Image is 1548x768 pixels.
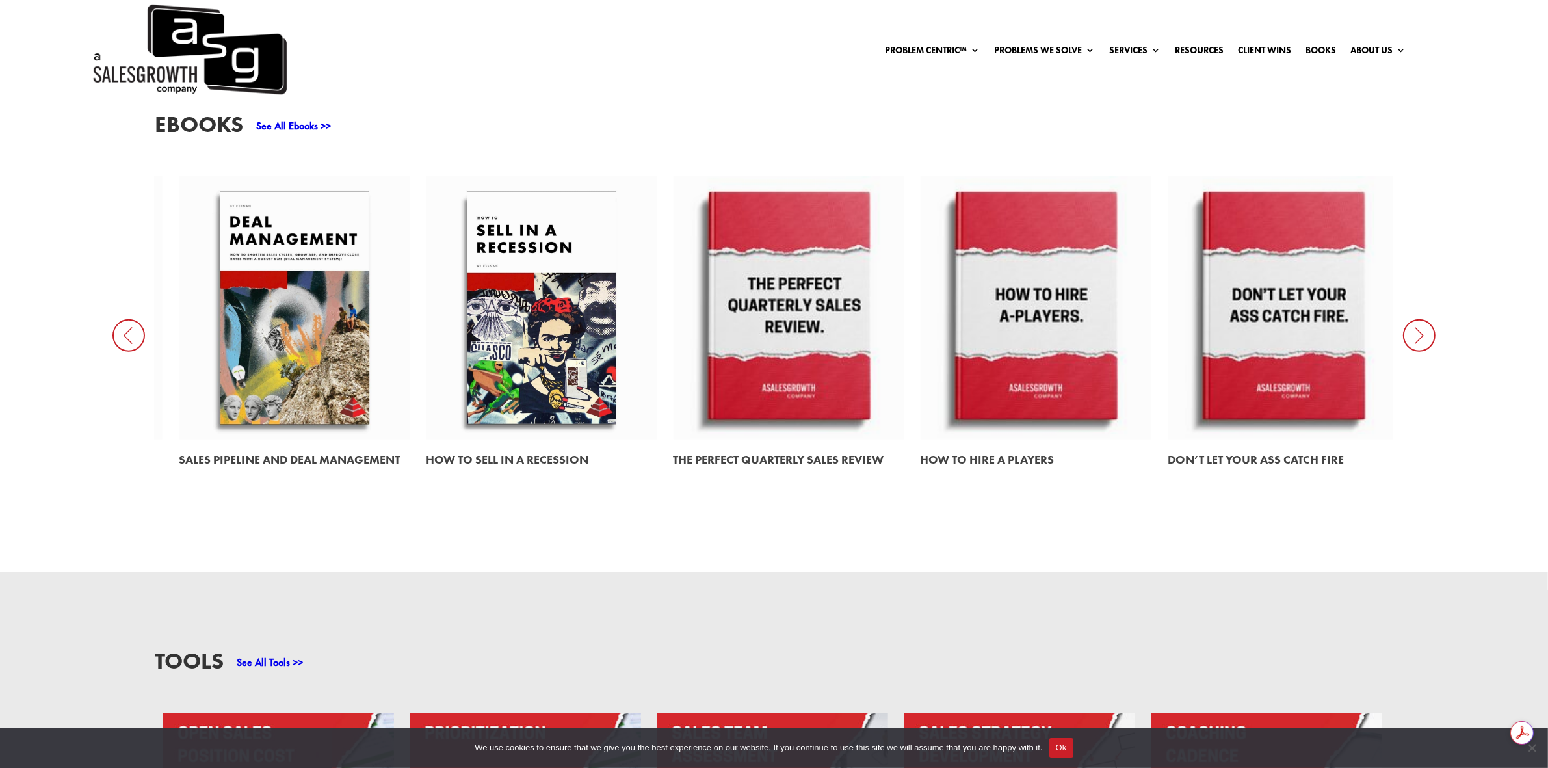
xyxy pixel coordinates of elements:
button: Ok [1049,738,1073,758]
a: Resources [1175,46,1224,60]
a: Client Wins [1238,46,1291,60]
a: Problem Centric™ [885,46,980,60]
span: We use cookies to ensure that we give you the best experience on our website. If you continue to ... [475,741,1042,754]
a: About Us [1350,46,1406,60]
a: Services [1109,46,1161,60]
h3: EBooks [155,113,243,142]
a: Books [1305,46,1336,60]
h3: Tools [155,650,224,679]
a: See All Tools >> [237,655,303,669]
span: No [1525,741,1538,754]
a: Problems We Solve [994,46,1095,60]
a: See All Ebooks >> [256,119,331,133]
